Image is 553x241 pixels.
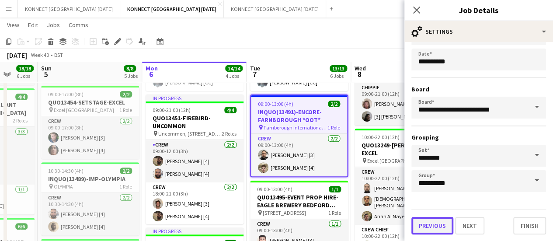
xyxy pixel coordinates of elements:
h3: Board [411,85,546,93]
h3: Grouping [411,133,546,141]
button: Next [455,217,484,234]
span: 2/2 [328,101,340,107]
span: 1 Role [119,183,132,190]
span: 5 [40,69,52,79]
span: View [7,21,19,29]
button: KONNECT [GEOGRAPHIC_DATA] [DATE] [120,0,224,17]
app-card-role: Crew2/218:00-21:00 (3h)[PERSON_NAME] [3][PERSON_NAME] [4] [146,182,243,225]
span: [STREET_ADDRESS] [263,210,306,216]
span: 09:00-21:00 (12h) [153,107,191,113]
span: 4/4 [224,107,237,113]
span: 7 [249,69,260,79]
h3: QUO13451-FIREBIRD-UNCOMMON [146,114,243,130]
a: View [3,19,23,31]
span: Uncommon, [STREET_ADDRESS] [158,130,222,137]
div: Settings [404,21,553,42]
span: 09:00-17:00 (8h) [48,91,83,98]
app-card-role: Crew2/210:30-14:30 (4h)[PERSON_NAME] [4][PERSON_NAME] [4] [41,193,139,235]
h3: QUO13249-[PERSON_NAME]-EXCEL [355,141,452,157]
span: 1 Role [327,124,340,131]
div: 6 Jobs [330,73,347,79]
app-job-card: 09:00-17:00 (8h)2/2QUO13454-SETSTAGE-EXCEL Excel [GEOGRAPHIC_DATA]1 RoleCrew2/209:00-17:00 (8h)[P... [41,86,139,159]
span: 13/13 [330,65,347,72]
div: In progress [146,94,243,101]
span: 4/4 [15,94,28,100]
span: 2 Roles [13,117,28,124]
app-job-card: 09:00-21:00 (12h)2/2QUO13459DMN-NEC Birmingham *OOT* NEC1 RoleCHIPPIE2/209:00-21:00 (12h)[PERSON_... [355,44,452,125]
a: Comms [65,19,92,31]
span: Farnborough international conference centre [264,124,327,131]
div: 4 Jobs [226,73,242,79]
div: 5 Jobs [124,73,138,79]
h3: INQUO(13491)-ENCORE-FARNBOROUGH *OOT* [251,108,347,124]
span: 09:00-13:00 (4h) [258,101,293,107]
span: 1 Role [119,107,132,113]
span: 2 Roles [222,130,237,137]
span: 8/8 [124,65,136,72]
span: Week 40 [29,52,51,58]
span: 14/14 [225,65,243,72]
button: KONNECT [GEOGRAPHIC_DATA] [DATE] [18,0,120,17]
h3: Job Details [404,4,553,16]
span: Wed [355,64,366,72]
span: Jobs [47,21,60,29]
app-card-role: Crew3/310:00-22:00 (12h)[PERSON_NAME] [4][DEMOGRAPHIC_DATA][PERSON_NAME] [3]Anan Al Nayean [2] [355,167,452,225]
h3: INQUO(13489)-IMP-OLYMPIA [41,175,139,183]
span: 8 [353,69,366,79]
span: 6/6 [15,223,28,230]
app-card-role: CHIPPIE2/209:00-21:00 (12h)[PERSON_NAME] [CC][3] [PERSON_NAME] [355,83,452,125]
span: Edit [28,21,38,29]
span: 18/18 [16,65,34,72]
span: Excel [GEOGRAPHIC_DATA] [54,107,114,113]
app-job-card: In progress09:00-21:00 (12h)4/4QUO13451-FIREBIRD-UNCOMMON Uncommon, [STREET_ADDRESS]2 RolesCrew2/... [146,94,243,224]
span: Tue [250,64,260,72]
app-card-role: Crew2/209:00-17:00 (8h)[PERSON_NAME] [3][PERSON_NAME] [4] [41,116,139,159]
h3: QUO13495-EVENT PROP HIRE-EAGLE BREWERY BEDFORD *OOT* [250,193,348,209]
span: Mon [146,64,158,72]
div: 6 Jobs [17,73,33,79]
button: Finish [513,217,546,234]
span: 10:00-22:00 (12h) [362,134,400,140]
button: KONNECT [GEOGRAPHIC_DATA] [DATE] [224,0,326,17]
span: OLYMPIA [54,183,73,190]
span: Excel [GEOGRAPHIC_DATA] [367,157,428,164]
span: 2/2 [120,91,132,98]
h3: QUO13454-SETSTAGE-EXCEL [41,98,139,106]
div: [DATE] [7,51,27,59]
span: 2/2 [120,168,132,174]
div: In progress [146,227,243,234]
button: Previous [411,217,453,234]
app-job-card: 09:00-13:00 (4h)2/2INQUO(13491)-ENCORE-FARNBOROUGH *OOT* Farnborough international conference cen... [250,94,348,177]
span: 09:00-13:00 (4h) [257,186,292,192]
app-card-role: Crew2/209:00-13:00 (4h)[PERSON_NAME] [3][PERSON_NAME] [4] [251,134,347,176]
a: Edit [24,19,42,31]
span: 1 Role [328,210,341,216]
app-card-role: Crew2/209:00-12:00 (3h)[PERSON_NAME] [4][PERSON_NAME] [4] [146,140,243,182]
a: Jobs [43,19,63,31]
span: 6 [144,69,158,79]
div: BST [54,52,63,58]
span: 1/1 [329,186,341,192]
span: Sun [41,64,52,72]
span: 10:30-14:30 (4h) [48,168,83,174]
app-job-card: 10:30-14:30 (4h)2/2INQUO(13489)-IMP-OLYMPIA OLYMPIA1 RoleCrew2/210:30-14:30 (4h)[PERSON_NAME] [4]... [41,162,139,235]
span: Comms [69,21,88,29]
